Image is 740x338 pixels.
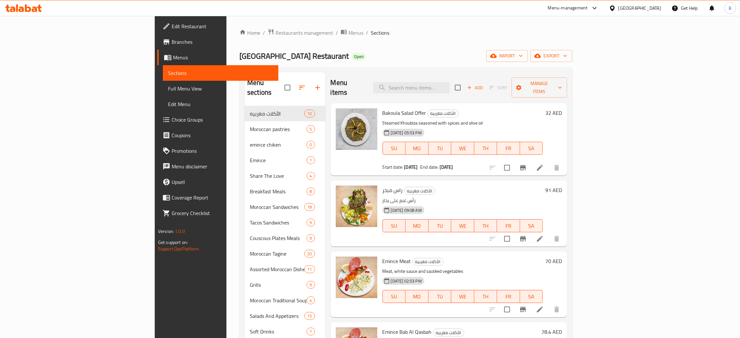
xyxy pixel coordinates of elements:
span: الأكلات مغربيه [405,187,435,195]
button: Manage items [512,78,567,98]
span: TH [477,144,495,153]
div: Moroccan Tagine20 [245,246,325,261]
span: Start date: [382,163,403,171]
span: Upsell [172,178,273,186]
span: Menus [173,54,273,61]
span: Branches [172,38,273,46]
span: Sections [371,29,389,37]
span: 1.0.0 [175,227,185,235]
button: SU [382,142,406,155]
span: Version: [158,227,174,235]
div: items [304,312,315,320]
a: Full Menu View [163,81,278,96]
a: Menus [341,29,363,37]
img: Bakoula Salad Offer [336,108,377,150]
span: الأكلات مغربيه [428,110,458,117]
button: export [530,50,572,62]
a: Grocery Checklist [157,205,278,221]
li: / [366,29,368,37]
button: SU [382,290,406,303]
li: / [336,29,338,37]
span: Select section first [485,83,512,93]
span: 1 [307,157,314,163]
a: Edit menu item [536,235,544,243]
div: Tacos Sandwiches9 [245,215,325,230]
button: import [486,50,528,62]
span: Full Menu View [168,85,273,92]
button: delete [549,231,564,247]
span: Breakfast Meals [250,187,307,195]
button: SU [382,219,406,232]
span: Coupons [172,131,273,139]
a: Upsell [157,174,278,190]
span: Couscous Plates Meals [250,234,307,242]
div: Moroccan pastries5 [245,121,325,137]
span: 20 [305,251,314,257]
button: TH [474,219,497,232]
span: 10 [305,111,314,117]
div: emince chiken [250,141,307,149]
span: WE [454,144,472,153]
span: Moroccan pastries [250,125,307,133]
div: الأكلات مغربيه [412,258,443,266]
img: Emince Meat [336,257,377,298]
p: Meat, white sauce and sautéed vegetables [382,267,543,275]
a: Menus [157,50,278,65]
button: Add section [310,80,325,95]
span: B [729,5,732,12]
div: items [304,203,315,211]
h6: 32 AED [545,108,562,117]
span: Emince [250,156,307,164]
span: Moroccan Tagine [250,250,304,258]
button: WE [451,219,474,232]
span: TH [477,221,495,231]
span: FR [500,144,517,153]
span: MO [408,221,426,231]
span: راس مبخر [382,185,403,195]
span: Sections [168,69,273,77]
span: الأكلات مغربيه [250,110,304,117]
div: [GEOGRAPHIC_DATA] [618,5,661,12]
button: FR [497,142,520,155]
span: Emince Bab Al Qasbah [382,327,432,337]
span: Open [351,54,366,59]
div: items [307,281,315,289]
div: items [307,156,315,164]
span: Assorted Moroccan Dishes [250,265,304,273]
img: راس مبخر [336,186,377,227]
a: Restaurants management [268,29,333,37]
a: Branches [157,34,278,50]
span: TU [431,221,449,231]
p: Steamed Khoubiza seasoned with spices and olive oil [382,119,543,127]
span: Edit Menu [168,100,273,108]
span: SU [385,221,403,231]
span: SA [523,292,540,301]
span: 0 [307,142,314,148]
button: TU [429,142,452,155]
span: Manage items [517,79,562,96]
span: Select section [451,81,465,94]
h6: 91 AED [545,186,562,195]
button: TU [429,219,452,232]
span: End date: [420,163,438,171]
span: Grocery Checklist [172,209,273,217]
span: Soft Drinks [250,328,307,335]
a: Support.OpsPlatform [158,245,199,253]
div: Salads And Appetizers15 [245,308,325,324]
span: [GEOGRAPHIC_DATA] Restaurant [239,49,349,63]
span: الأكلات مغربيه [433,329,464,336]
span: الأكلات مغربيه [413,258,443,265]
span: Tacos Sandwiches [250,219,307,226]
span: TU [431,144,449,153]
span: Edit Restaurant [172,22,273,30]
button: Branch-specific-item [515,160,531,175]
span: Restaurants management [275,29,333,37]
